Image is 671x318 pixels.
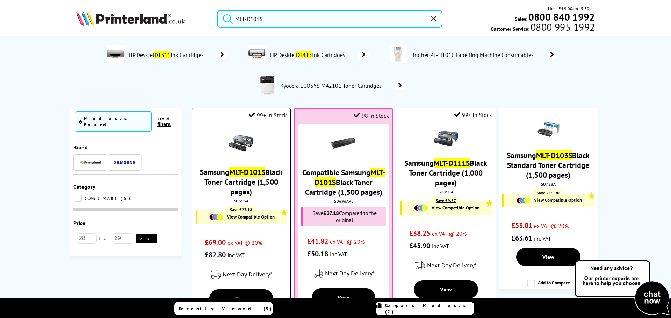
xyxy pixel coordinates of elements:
[517,197,531,204] img: Cartridges
[228,239,262,246] span: ex VAT @ 20%
[226,206,256,213] div: Save £27.18
[296,51,312,58] mark: D1415
[196,265,287,284] div: modal_delivery
[542,253,554,260] span: View
[280,82,384,89] span: Kyocera ECOSYS MA2101 Toner Cartridges
[300,199,387,204] div: SU696APL
[84,115,148,128] div: Products Found
[402,189,490,194] div: SU810A
[376,302,474,315] a: Compare Products (2)
[533,189,563,197] div: Save £15.90
[507,150,590,180] a: SamsungMLT-D103SBlack Standard Toner Cartridge (1,500 pages)
[527,14,595,20] a: 0800 840 1992
[152,116,176,127] button: reset filters
[534,197,582,203] span: View Compatible Option
[516,248,580,266] a: View
[529,24,595,30] span: 0800 995 1992
[354,112,389,119] div: 98 In Stock
[248,45,266,63] img: D1400-conspage.jpg
[404,158,487,187] a: SamsungMLT-D111SBlack Toner Cartridge (1,000 pages)
[432,243,449,250] span: inc VAT
[338,294,349,301] span: View
[83,195,120,201] span: CONSUMABLE
[229,167,265,177] mark: MLT-D101S
[400,256,492,275] div: modal_delivery
[76,10,208,27] a: Printerland Logo
[330,238,365,245] span: ex VAT @ 20%
[174,302,273,315] a: Recently Viewed (5)
[528,10,595,23] b: 0800 840 1992
[76,10,185,26] img: Printerland Logo
[136,234,157,243] button: Go
[534,235,551,242] span: inc VAT
[200,167,283,197] a: SamsungMLT-D101SBlack Toner Cartridge (1,500 pages)
[330,251,347,258] span: inc VAT
[301,207,386,226] div: Save Compared to the original
[259,76,276,94] img: kyocera-ma2101cfx-deptimage.jpg
[223,270,272,278] span: Next Day Delivery*
[73,183,95,190] span: Category
[427,261,477,269] span: Next Day Delivery*
[235,295,247,302] span: View
[331,131,356,156] img: K15554ZA-small.gif
[527,280,570,293] label: Add to Compare
[77,233,97,244] input: 28
[573,259,671,317] img: Open Live Chat window
[536,120,561,139] img: ml2955small.jpg
[205,238,226,247] span: £69.00
[454,111,492,118] div: 99+ In Stock
[491,24,595,32] span: Customer Service:
[390,45,407,63] img: brother-pt-h101c-deptimage.jpg
[73,144,88,151] span: Brand
[209,214,223,220] img: Cartridges
[504,182,592,187] div: SU728A
[217,10,442,28] input: Search product or bra
[409,241,430,250] span: £45.90
[411,51,536,58] span: Brother PT-H101C Labelling Machine Consumables
[534,222,569,229] span: ex VAT @ 20%
[315,168,385,187] mark: MLT-D101S
[75,195,82,202] input: CONSUMABLE 6
[128,51,206,58] span: HP DeskJet Ink Cartridges
[121,195,132,201] span: 6
[302,168,385,197] a: Compatible SamsungMLT-D101SBlack Toner Cartridge (1,500 pages)
[227,214,275,220] span: View Compatible Option
[79,118,82,125] span: 6
[434,131,458,146] img: samsung-m2070fw-toner-small.jpg
[411,45,557,64] a: Brother PT-H101C Labelling Machine Consumables
[209,289,273,308] a: View
[507,197,591,204] a: View Compatible Option
[80,161,101,164] img: Printerland
[249,112,287,119] div: 99+ In Stock
[229,131,253,155] img: SU696ATHUMB.jpg
[536,150,572,160] mark: MLT-D103S
[440,286,452,293] span: View
[114,161,135,164] img: Samsung
[434,158,470,168] mark: MLT-D111S
[432,205,479,211] span: View Compatible Option
[385,302,474,315] span: Compare Products (2)
[307,249,328,258] span: £50.18
[179,305,272,312] span: Recently Viewed (5)
[511,234,532,243] span: £63.61
[409,229,430,238] span: £38.25
[269,51,348,58] span: HP DeskJet Ink Cartridges
[414,205,428,211] img: Cartridges
[432,197,460,204] div: Save £9.57
[511,221,532,230] span: £53.01
[154,51,171,58] mark: D1311
[113,233,132,244] input: 69
[548,5,595,12] span: Mon - Fri 9:00am - 5:30pm
[107,45,124,63] img: D1311-conspage.jpg
[97,235,113,242] span: to
[298,264,389,283] div: modal_delivery
[73,220,85,227] span: Price
[515,15,527,22] span: Sales:
[269,45,369,64] a: HP DeskJetD1415Ink Cartridges
[280,76,405,95] a: Kyocera ECOSYS MA2101 Toner Cartridges
[405,205,488,211] a: View Compatible Option
[201,214,283,220] a: View Compatible Option
[323,209,339,216] span: £27.18
[414,280,478,298] a: View
[432,230,467,237] span: ex VAT @ 20%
